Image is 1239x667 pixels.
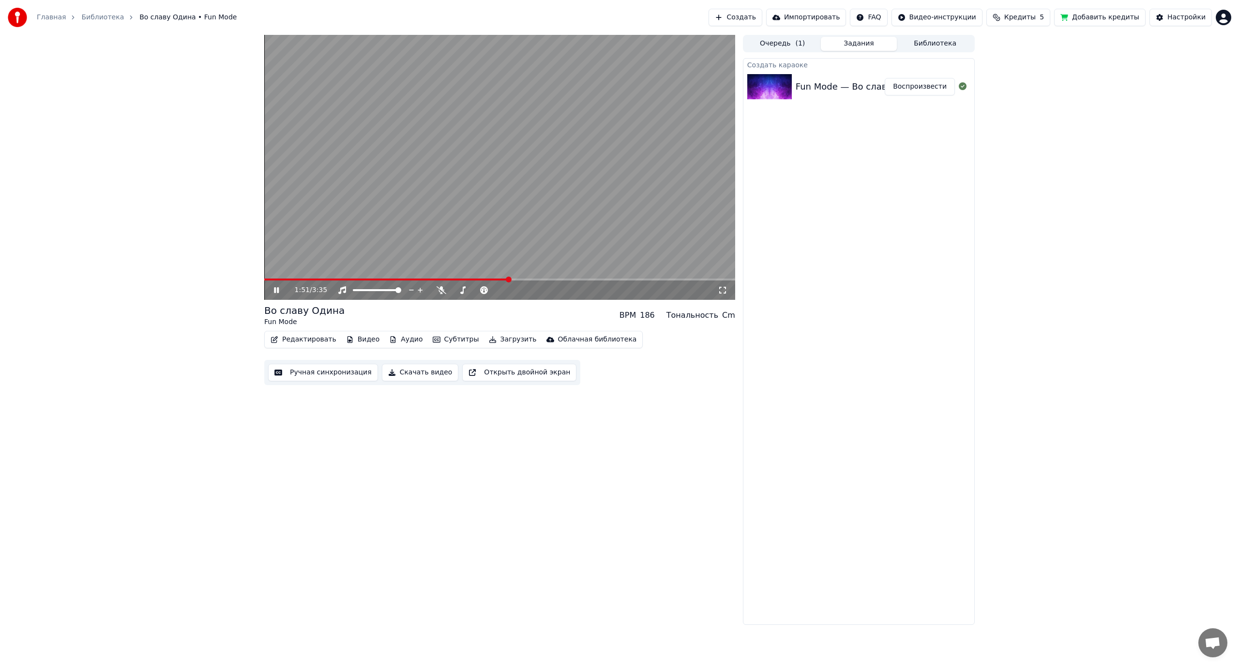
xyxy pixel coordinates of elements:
button: Субтитры [429,333,483,346]
a: Главная [37,13,66,22]
span: ( 1 ) [795,39,805,48]
button: Библиотека [897,37,973,51]
img: youka [8,8,27,27]
span: 1:51 [295,285,310,295]
div: Fun Mode — Во славу Одина (Assassin's Creed Valhalla) [796,80,1043,93]
button: Воспроизвести [885,78,955,95]
button: Кредиты5 [986,9,1050,26]
nav: breadcrumb [37,13,237,22]
span: Кредиты [1004,13,1036,22]
div: Fun Mode [264,317,345,327]
div: Облачная библиотека [558,335,637,344]
div: Открытый чат [1198,628,1227,657]
button: Очередь [744,37,821,51]
button: Аудио [385,333,426,346]
button: Ручная синхронизация [268,364,378,381]
span: Во славу Одина • Fun Mode [139,13,237,22]
button: Загрузить [485,333,541,346]
button: Видео-инструкции [891,9,982,26]
div: Настройки [1167,13,1206,22]
button: Импортировать [766,9,846,26]
div: BPM [619,310,636,321]
button: Добавить кредиты [1054,9,1146,26]
button: Видео [342,333,384,346]
div: Во славу Одина [264,304,345,317]
button: Создать [709,9,762,26]
button: FAQ [850,9,887,26]
button: Редактировать [267,333,340,346]
div: Cm [722,310,735,321]
button: Открыть двойной экран [462,364,576,381]
button: Настройки [1149,9,1212,26]
button: Задания [821,37,897,51]
div: Тональность [666,310,718,321]
div: / [295,285,318,295]
div: 186 [640,310,655,321]
a: Библиотека [81,13,124,22]
div: Создать караоке [743,59,974,70]
span: 5 [1040,13,1044,22]
button: Скачать видео [382,364,459,381]
span: 3:35 [312,285,327,295]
